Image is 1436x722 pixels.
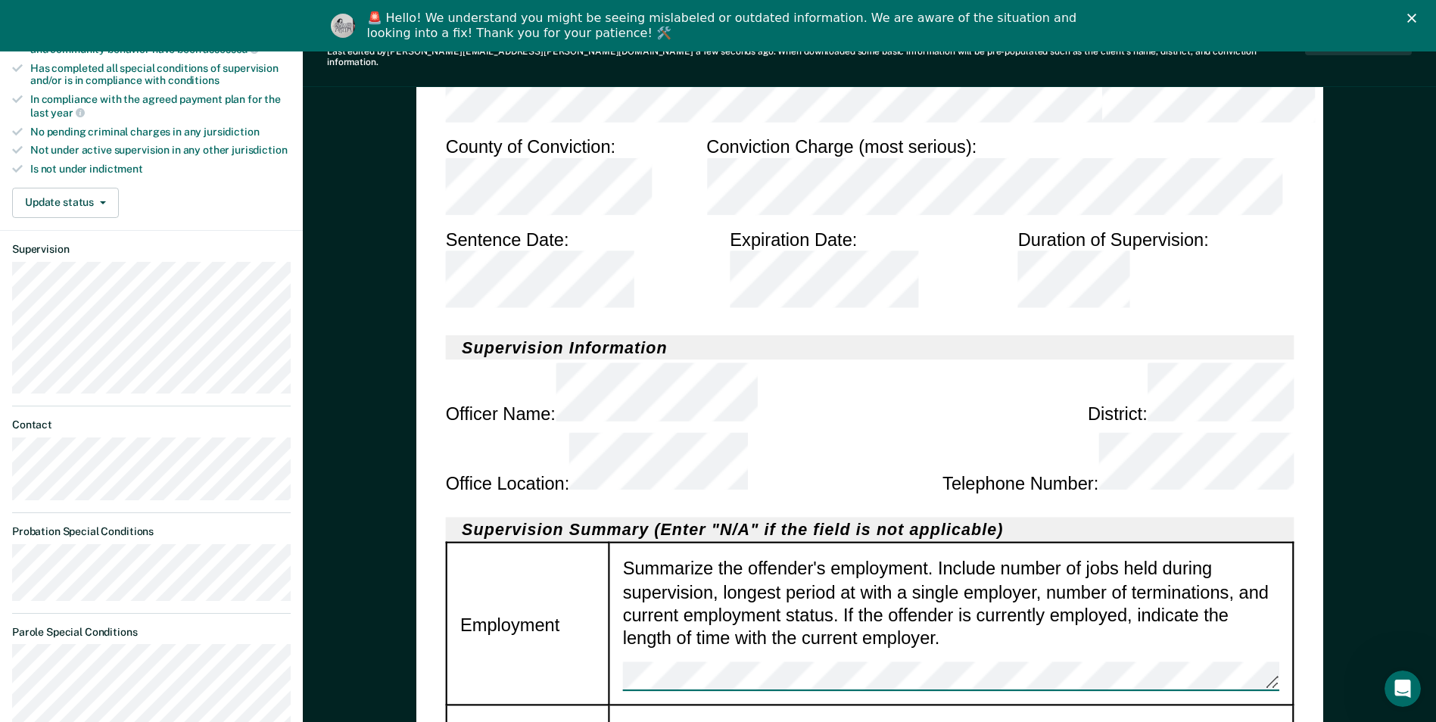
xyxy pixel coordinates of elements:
[30,62,291,88] div: Has completed all special conditions of supervision and/or is in compliance with
[12,243,291,256] dt: Supervision
[30,93,291,119] div: In compliance with the agreed payment plan for the last
[706,135,1294,220] div: Conviction Charge (most serious) :
[30,144,291,157] div: Not under active supervision in any other
[367,11,1082,41] div: 🚨 Hello! We understand you might be seeing mislabeled or outdated information. We are aware of th...
[1385,671,1421,707] iframe: Intercom live chat
[696,46,774,57] span: a few seconds ago
[445,335,1294,359] h2: Supervision Information
[12,419,291,431] dt: Contact
[942,432,1294,495] div: Telephone Number :
[204,126,259,138] span: jursidiction
[1017,227,1294,313] div: Duration of Supervision :
[445,135,706,220] div: County of Conviction :
[327,46,1305,68] div: Last edited by [PERSON_NAME][EMAIL_ADDRESS][PERSON_NAME][DOMAIN_NAME] . When downloaded some basi...
[445,518,1294,542] h2: Supervision Summary (Enter "N/A" if the field is not applicable)
[1407,14,1422,23] div: Close
[331,14,355,38] img: Profile image for Kim
[30,163,291,176] div: Is not under
[445,363,758,426] div: Officer Name :
[445,227,730,313] div: Sentence Date :
[12,525,291,538] dt: Probation Special Conditions
[232,144,287,156] span: jurisdiction
[445,432,747,495] div: Office Location :
[1088,363,1294,426] div: District :
[12,626,291,639] dt: Parole Special Conditions
[12,188,119,218] button: Update status
[51,107,84,119] span: year
[445,42,1101,128] div: Address :
[30,126,291,138] div: No pending criminal charges in any
[203,43,259,55] span: assessed
[1101,42,1314,128] div: Telephone Number :
[622,556,1279,692] div: Summarize the offender's employment. Include number of jobs held during supervision, longest peri...
[89,163,143,175] span: indictment
[730,227,1017,313] div: Expiration Date :
[168,74,220,86] span: conditions
[446,543,609,705] td: Employment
